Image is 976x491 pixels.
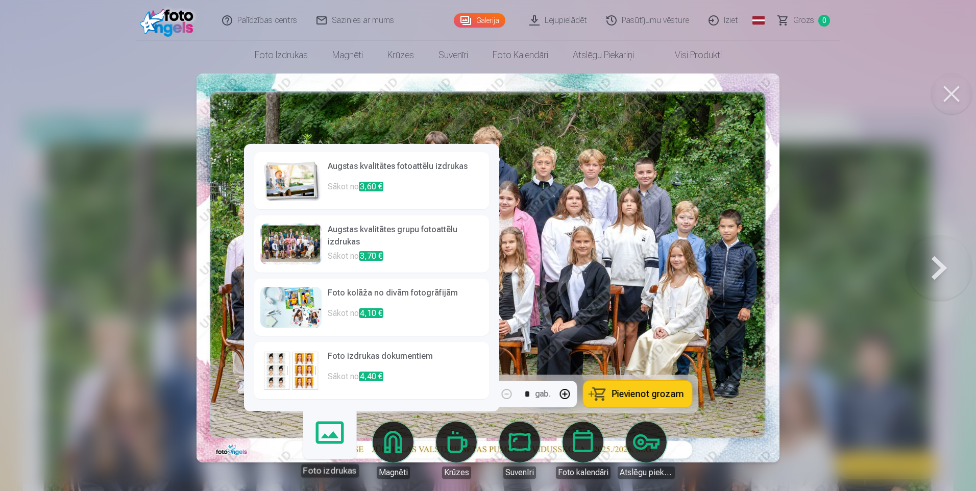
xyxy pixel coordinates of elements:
[359,308,383,318] span: 4,10 €
[359,372,383,381] span: 4,40 €
[320,41,375,69] a: Magnēti
[480,41,560,69] a: Foto kalendāri
[254,342,489,399] a: Foto izdrukas dokumentiemSākot no4,40 €
[254,279,489,336] a: Foto kolāža no divām fotogrāfijāmSākot no4,10 €
[377,467,410,479] div: Magnēti
[254,152,489,209] a: Augstas kvalitātes fotoattēlu izdrukasSākot no3,60 €
[428,422,485,479] a: Krūzes
[328,224,483,250] h6: Augstas kvalitātes grupu fotoattēlu izdrukas
[140,4,199,37] img: /fa3
[503,467,536,479] div: Suvenīri
[375,41,426,69] a: Krūzes
[583,381,692,407] button: Pievienot grozam
[242,41,320,69] a: Foto izdrukas
[364,422,422,479] a: Magnēti
[535,388,551,400] div: gab.
[818,15,830,27] span: 0
[328,160,483,181] h6: Augstas kvalitātes fotoattēlu izdrukas
[646,41,734,69] a: Visi produkti
[359,251,383,261] span: 3,70 €
[328,350,483,371] h6: Foto izdrukas dokumentiem
[618,422,675,479] a: Atslēgu piekariņi
[328,371,483,391] p: Sākot no
[560,41,646,69] a: Atslēgu piekariņi
[793,14,814,27] span: Grozs
[298,414,361,477] a: Foto izdrukas
[328,307,483,328] p: Sākot no
[301,464,358,477] div: Foto izdrukas
[254,215,489,273] a: Augstas kvalitātes grupu fotoattēlu izdrukasSākot no3,70 €
[554,422,612,479] a: Foto kalendāri
[612,389,684,399] span: Pievienot grozam
[442,467,471,479] div: Krūzes
[491,422,548,479] a: Suvenīri
[426,41,480,69] a: Suvenīri
[328,181,483,201] p: Sākot no
[359,182,383,191] span: 3,60 €
[454,13,505,28] a: Galerija
[618,467,675,479] div: Atslēgu piekariņi
[328,250,483,264] p: Sākot no
[556,467,611,479] div: Foto kalendāri
[328,287,483,307] h6: Foto kolāža no divām fotogrāfijām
